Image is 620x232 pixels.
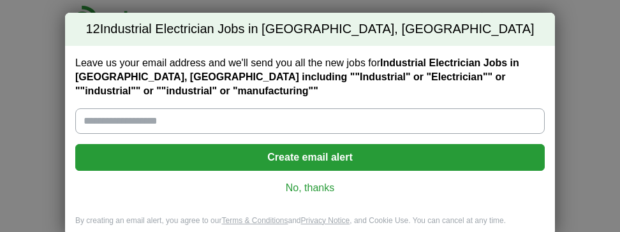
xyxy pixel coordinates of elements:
a: Terms & Conditions [221,216,288,225]
label: Leave us your email address and we'll send you all the new jobs for [75,56,545,98]
a: No, thanks [85,181,535,195]
span: 12 [85,20,100,38]
strong: Industrial Electrician Jobs in [GEOGRAPHIC_DATA], [GEOGRAPHIC_DATA] including ""Industrial" or "E... [75,57,519,96]
button: Create email alert [75,144,545,171]
h2: Industrial Electrician Jobs in [GEOGRAPHIC_DATA], [GEOGRAPHIC_DATA] [65,13,555,46]
a: Privacy Notice [301,216,350,225]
